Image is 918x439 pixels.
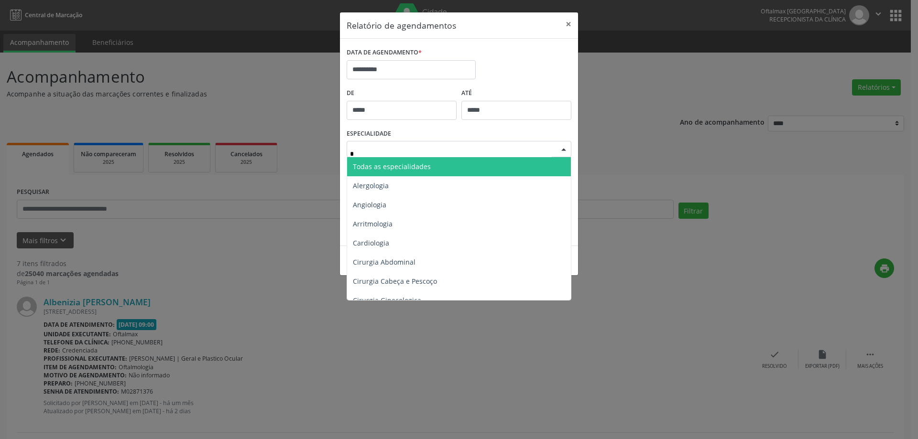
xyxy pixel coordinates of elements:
span: Cirurgia Cabeça e Pescoço [353,277,437,286]
span: Alergologia [353,181,389,190]
span: Todas as especialidades [353,162,431,171]
label: ESPECIALIDADE [347,127,391,141]
label: De [347,86,457,101]
span: Cirurgia Abdominal [353,257,415,267]
span: Cardiologia [353,238,389,247]
span: Cirurgia Ginecologica [353,296,421,305]
label: ATÉ [461,86,571,101]
span: Arritmologia [353,219,393,228]
button: Close [559,12,578,36]
h5: Relatório de agendamentos [347,19,456,32]
label: DATA DE AGENDAMENTO [347,45,422,60]
span: Angiologia [353,200,386,209]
